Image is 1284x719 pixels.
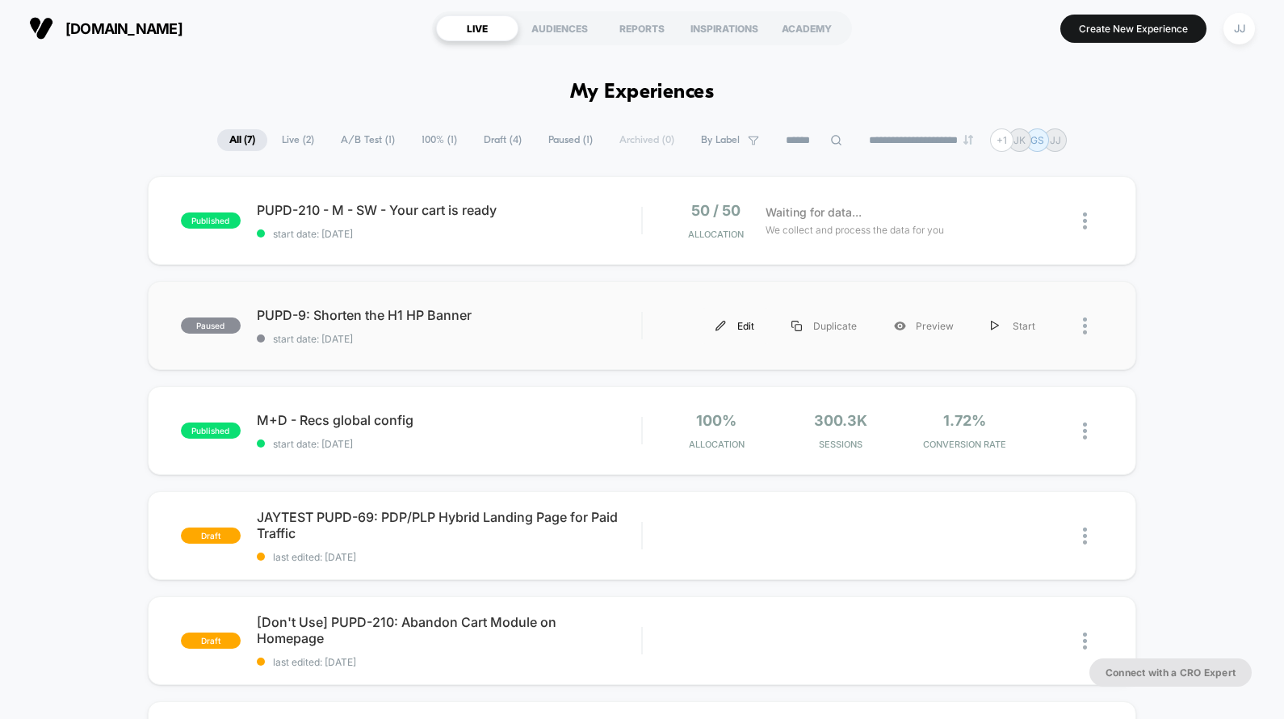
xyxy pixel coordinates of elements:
span: JAYTEST PUPD-69: PDP/PLP Hybrid Landing Page for Paid Traffic [257,509,641,541]
span: Paused ( 1 ) [536,129,605,151]
span: Waiting for data... [766,204,862,221]
span: start date: [DATE] [257,438,641,450]
p: GS [1030,134,1044,146]
span: Draft ( 4 ) [472,129,534,151]
span: 300.3k [814,412,867,429]
img: close [1083,212,1087,229]
span: 50 / 50 [691,202,741,219]
button: JJ [1219,12,1260,45]
div: Start [972,308,1054,344]
img: end [963,135,973,145]
div: ACADEMY [766,15,848,41]
span: last edited: [DATE] [257,656,641,668]
span: 1.72% [943,412,986,429]
span: PUPD-9: Shorten the H1 HP Banner [257,307,641,323]
p: JJ [1050,134,1061,146]
span: last edited: [DATE] [257,551,641,563]
img: Visually logo [29,16,53,40]
span: start date: [DATE] [257,228,641,240]
div: + 1 [990,128,1013,152]
span: PUPD-210 - M - SW - Your cart is ready [257,202,641,218]
span: 100% ( 1 ) [409,129,469,151]
span: draft [181,528,241,544]
span: We collect and process the data for you [766,222,944,238]
span: [Don't Use] PUPD-210: Abandon Cart Module on Homepage [257,614,641,646]
img: menu [715,321,726,331]
span: Sessions [783,439,899,450]
span: 100% [696,412,736,429]
div: Duplicate [773,308,875,344]
div: Preview [875,308,972,344]
div: REPORTS [601,15,683,41]
span: Live ( 2 ) [270,129,326,151]
button: Connect with a CRO Expert [1089,658,1252,687]
span: draft [181,633,241,649]
img: close [1083,528,1087,545]
span: [DOMAIN_NAME] [65,20,183,37]
button: Create New Experience [1060,15,1206,43]
span: All ( 7 ) [217,129,267,151]
button: [DOMAIN_NAME] [24,15,187,41]
span: A/B Test ( 1 ) [329,129,407,151]
h1: My Experiences [570,81,715,104]
span: Allocation [689,439,745,450]
p: JK [1013,134,1026,146]
div: AUDIENCES [518,15,601,41]
span: M+D - Recs global config [257,412,641,428]
span: published [181,212,241,229]
div: INSPIRATIONS [683,15,766,41]
div: JJ [1223,13,1255,44]
span: By Label [701,134,740,146]
span: start date: [DATE] [257,333,641,345]
span: CONVERSION RATE [907,439,1023,450]
img: close [1083,317,1087,334]
span: published [181,423,241,439]
img: close [1083,633,1087,650]
img: menu [991,321,999,331]
div: LIVE [436,15,518,41]
span: paused [181,317,241,334]
img: menu [791,321,802,331]
span: Allocation [688,229,744,240]
img: close [1083,423,1087,439]
div: Edit [697,308,773,344]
